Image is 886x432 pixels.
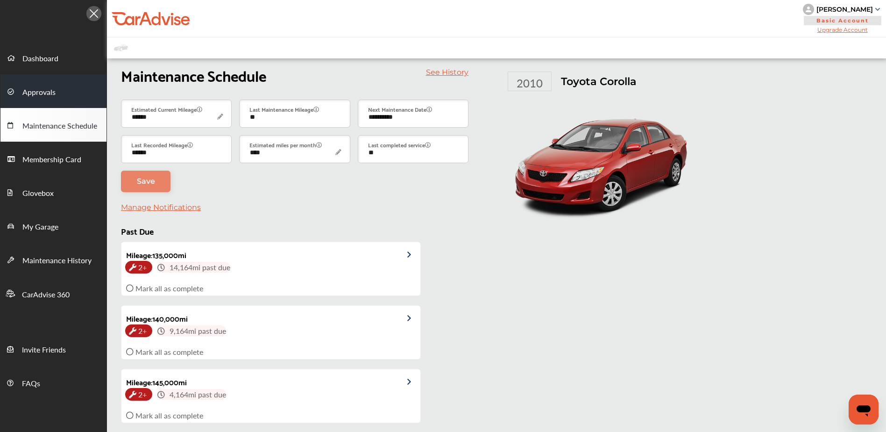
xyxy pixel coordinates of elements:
[136,260,149,274] span: 2+
[449,301,481,309] span: VEHICLE
[60,301,127,309] span: MEMBER
[121,65,266,85] h1: Maintenance Schedule
[0,209,106,243] a: My Garage
[804,16,881,25] span: Basic Account
[0,142,106,175] a: Membership Card
[131,104,202,114] label: Estimated Current Mileage
[121,203,201,212] a: Manage Notifications
[137,177,155,186] span: Save
[168,389,226,400] span: 4,164 mi past due
[22,344,66,356] span: Invite Friends
[804,301,826,309] span: BASIC
[22,53,58,65] span: Dashboard
[249,140,322,150] label: Estimated miles per month
[508,72,552,91] div: 2010
[60,99,148,108] span: Fleet Membership ID
[136,324,149,338] span: 2+
[121,369,420,408] a: Mileage:145,000mi2+ 4,164mi past due
[407,379,420,385] img: grCAAAAAElFTkSuQmCC
[0,243,106,276] a: Maintenance History
[849,395,879,425] iframe: Button to launch messaging window
[22,255,92,267] span: Maintenance History
[453,317,468,332] img: car-basic.192fe7b4.svg
[168,262,230,273] span: 14,164 mi past due
[407,315,420,322] img: grCAAAAAElFTkSuQmCC
[22,120,97,132] span: Maintenance Schedule
[407,252,420,258] img: grCAAAAAElFTkSuQmCC
[135,410,203,421] span: Mark all as complete
[121,242,420,281] a: Mileage:135,000mi2+ 14,164mi past due
[368,104,432,114] label: Next Maintenance Date
[249,104,319,114] label: Last Maintenance Mileage
[803,26,882,33] span: Upgrade Account
[22,221,58,233] span: My Garage
[0,41,106,74] a: Dashboard
[0,175,106,209] a: Glovebox
[121,306,420,345] a: Mileage:140,000mi2+ 9,164mi past due
[60,118,103,126] span: Since [DATE]
[131,140,193,150] label: Last Recorded Mileage
[121,369,187,388] div: Mileage : 145,000 mi
[114,42,128,54] img: placeholder_car.fcab19be.svg
[875,8,880,11] img: sCxJUJ+qAmfqhQGDUl18vwLg4ZYJ6CxN7XmbOMBAAAAAElFTkSuQmCC
[561,75,637,88] h1: Toyota Corolla
[60,312,127,325] span: [PERSON_NAME]
[86,6,101,21] img: Icon.5fd9dcc7.svg
[60,108,105,118] span: ID:3201342
[136,387,149,402] span: 2+
[508,95,695,235] img: 6071_st0640_046.jpg
[135,346,203,357] span: Mark all as complete
[121,306,188,324] div: Mileage : 140,000 mi
[68,325,126,334] span: [PHONE_NUMBER]
[22,86,56,99] span: Approvals
[22,154,81,166] span: Membership Card
[121,171,170,192] a: Save
[60,325,68,333] img: phone-black.37208b07.svg
[121,242,186,261] div: Mileage : 135,000 mi
[469,318,476,330] span: 1
[0,108,106,142] a: Maintenance Schedule
[744,101,800,111] img: BasicPremiumLogo.8d547ee0.svg
[135,283,203,294] span: Mark all as complete
[121,223,154,238] span: Past Due
[426,68,468,77] a: See History
[22,378,40,390] span: FAQs
[803,4,814,15] img: knH8PDtVvWoAbQRylUukY18CTiRevjo20fAtgn5MLBQj4uumYvk2MzTtcAIzfGAtb1XOLVMAvhLuqoNAbL4reqehy0jehNKdM...
[22,187,54,200] span: Glovebox
[816,5,873,14] div: [PERSON_NAME]
[804,311,825,333] img: BasicBadge.31956f0b.svg
[168,325,226,336] span: 9,164 mi past due
[368,140,431,150] label: Last completed service
[22,289,70,301] span: CarAdvise 360
[0,74,106,108] a: Approvals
